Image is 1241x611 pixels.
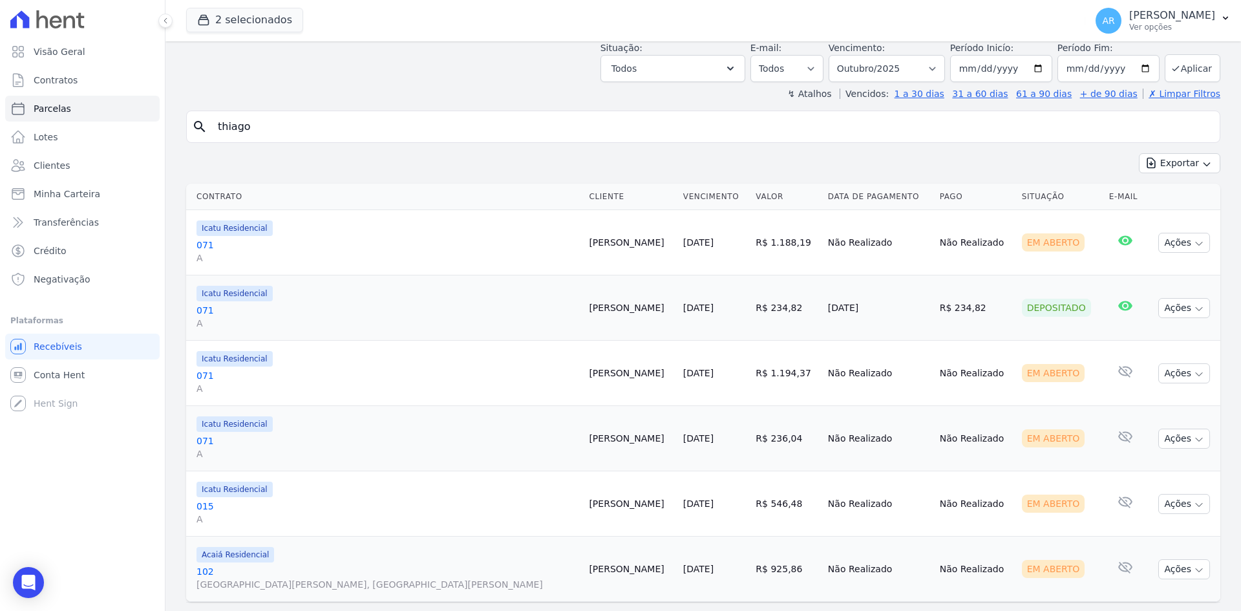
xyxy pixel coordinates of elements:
[196,447,578,460] span: A
[823,406,935,471] td: Não Realizado
[935,341,1017,406] td: Não Realizado
[823,471,935,537] td: Não Realizado
[750,471,823,537] td: R$ 546,48
[1158,494,1210,514] button: Ações
[196,434,578,460] a: 071A
[935,537,1017,602] td: Não Realizado
[584,471,677,537] td: [PERSON_NAME]
[823,341,935,406] td: Não Realizado
[196,317,578,330] span: A
[935,275,1017,341] td: R$ 234,82
[611,61,637,76] span: Todos
[683,303,714,313] a: [DATE]
[196,565,578,591] a: 102[GEOGRAPHIC_DATA][PERSON_NAME], [GEOGRAPHIC_DATA][PERSON_NAME]
[196,286,273,301] span: Icatu Residencial
[823,210,935,275] td: Não Realizado
[196,369,578,395] a: 071A
[196,513,578,526] span: A
[683,498,714,509] a: [DATE]
[750,275,823,341] td: R$ 234,82
[5,124,160,150] a: Lotes
[5,266,160,292] a: Negativação
[584,275,677,341] td: [PERSON_NAME]
[196,578,578,591] span: [GEOGRAPHIC_DATA][PERSON_NAME], [GEOGRAPHIC_DATA][PERSON_NAME]
[34,188,100,200] span: Minha Carteira
[1158,233,1210,253] button: Ações
[584,341,677,406] td: [PERSON_NAME]
[1022,233,1085,252] div: Em Aberto
[34,273,90,286] span: Negativação
[678,184,751,210] th: Vencimento
[1102,16,1114,25] span: AR
[5,153,160,178] a: Clientes
[823,537,935,602] td: Não Realizado
[5,39,160,65] a: Visão Geral
[34,340,82,353] span: Recebíveis
[935,210,1017,275] td: Não Realizado
[584,184,677,210] th: Cliente
[196,304,578,330] a: 071A
[1129,22,1215,32] p: Ver opções
[196,382,578,395] span: A
[750,43,782,53] label: E-mail:
[1129,9,1215,22] p: [PERSON_NAME]
[196,482,273,497] span: Icatu Residencial
[935,184,1017,210] th: Pago
[829,43,885,53] label: Vencimento:
[584,537,677,602] td: [PERSON_NAME]
[196,351,273,367] span: Icatu Residencial
[840,89,889,99] label: Vencidos:
[196,252,578,264] span: A
[5,209,160,235] a: Transferências
[34,216,99,229] span: Transferências
[1139,153,1220,173] button: Exportar
[1158,559,1210,579] button: Ações
[34,244,67,257] span: Crédito
[750,406,823,471] td: R$ 236,04
[1022,495,1085,513] div: Em Aberto
[1022,364,1085,382] div: Em Aberto
[683,564,714,574] a: [DATE]
[683,433,714,444] a: [DATE]
[1158,429,1210,449] button: Ações
[952,89,1008,99] a: 31 a 60 dias
[1017,184,1104,210] th: Situação
[5,362,160,388] a: Conta Hent
[1080,89,1138,99] a: + de 90 dias
[186,8,303,32] button: 2 selecionados
[1143,89,1220,99] a: ✗ Limpar Filtros
[196,500,578,526] a: 015A
[196,547,274,563] span: Acaiá Residencial
[1022,560,1085,578] div: Em Aberto
[5,67,160,93] a: Contratos
[935,406,1017,471] td: Não Realizado
[10,313,154,328] div: Plataformas
[750,537,823,602] td: R$ 925,86
[13,567,44,598] div: Open Intercom Messenger
[34,45,85,58] span: Visão Geral
[600,55,745,82] button: Todos
[196,416,273,432] span: Icatu Residencial
[34,74,78,87] span: Contratos
[5,238,160,264] a: Crédito
[584,210,677,275] td: [PERSON_NAME]
[196,239,578,264] a: 071A
[34,159,70,172] span: Clientes
[5,334,160,359] a: Recebíveis
[935,471,1017,537] td: Não Realizado
[34,131,58,144] span: Lotes
[1022,429,1085,447] div: Em Aberto
[34,102,71,115] span: Parcelas
[34,369,85,381] span: Conta Hent
[210,114,1214,140] input: Buscar por nome do lote ou do cliente
[895,89,944,99] a: 1 a 30 dias
[1085,3,1241,39] button: AR [PERSON_NAME] Ver opções
[1158,363,1210,383] button: Ações
[584,406,677,471] td: [PERSON_NAME]
[5,96,160,122] a: Parcelas
[750,210,823,275] td: R$ 1.188,19
[186,184,584,210] th: Contrato
[823,275,935,341] td: [DATE]
[950,43,1013,53] label: Período Inicío:
[5,181,160,207] a: Minha Carteira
